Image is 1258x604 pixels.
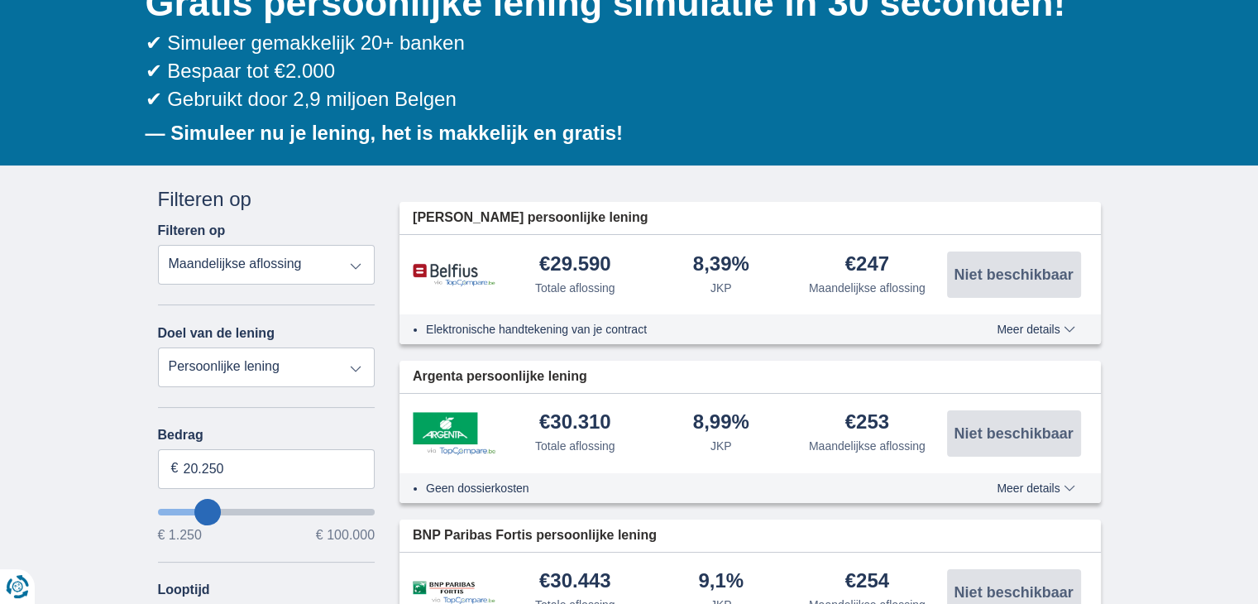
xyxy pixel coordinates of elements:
[158,223,226,238] label: Filteren op
[845,412,889,434] div: €253
[845,571,889,593] div: €254
[698,571,744,593] div: 9,1%
[146,122,624,144] b: — Simuleer nu je lening, het is makkelijk en gratis!
[984,482,1087,495] button: Meer details
[316,529,375,542] span: € 100.000
[539,571,611,593] div: €30.443
[539,254,611,276] div: €29.590
[710,280,732,296] div: JKP
[413,526,657,545] span: BNP Paribas Fortis persoonlijke lening
[984,323,1087,336] button: Meer details
[947,410,1081,457] button: Niet beschikbaar
[845,254,889,276] div: €247
[158,509,375,515] input: wantToBorrow
[158,185,375,213] div: Filteren op
[710,438,732,454] div: JKP
[413,263,495,287] img: product.pl.alt Belfius
[997,482,1074,494] span: Meer details
[413,209,648,228] span: [PERSON_NAME] persoonlijke lening
[997,324,1074,335] span: Meer details
[693,254,749,276] div: 8,39%
[954,426,1073,441] span: Niet beschikbaar
[146,29,1101,114] div: ✔ Simuleer gemakkelijk 20+ banken ✔ Bespaar tot €2.000 ✔ Gebruikt door 2,9 miljoen Belgen
[535,280,615,296] div: Totale aflossing
[413,367,587,386] span: Argenta persoonlijke lening
[426,480,936,496] li: Geen dossierkosten
[809,280,926,296] div: Maandelijkse aflossing
[158,529,202,542] span: € 1.250
[693,412,749,434] div: 8,99%
[954,585,1073,600] span: Niet beschikbaar
[809,438,926,454] div: Maandelijkse aflossing
[413,412,495,455] img: product.pl.alt Argenta
[947,252,1081,298] button: Niet beschikbaar
[426,321,936,338] li: Elektronische handtekening van je contract
[171,459,179,478] span: €
[535,438,615,454] div: Totale aflossing
[158,582,210,597] label: Looptijd
[539,412,611,434] div: €30.310
[954,267,1073,282] span: Niet beschikbaar
[158,428,375,443] label: Bedrag
[158,326,275,341] label: Doel van de lening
